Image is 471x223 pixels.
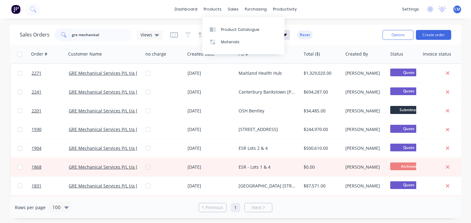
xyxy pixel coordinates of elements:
span: Views [140,32,152,38]
div: OSH Bentley [239,108,296,114]
div: purchasing [242,5,270,14]
a: dashboard [171,5,201,14]
span: 1831 [32,183,41,189]
a: GRE Mechanical Services P/L t/a [PERSON_NAME] & [PERSON_NAME] [69,183,211,189]
span: Rows per page [15,204,45,211]
a: Next page [245,204,272,211]
a: Previous page [199,204,226,211]
div: $694,287.00 [304,89,339,95]
a: GRE Mechanical Services P/L t/a [PERSON_NAME] & [PERSON_NAME] [69,89,211,95]
div: Invoice status [423,51,451,57]
a: GRE Mechanical Services P/L t/a [PERSON_NAME] & [PERSON_NAME] [69,126,211,132]
span: 2241 [32,89,41,95]
div: Created Date [187,51,214,57]
div: [PERSON_NAME] [345,108,383,114]
div: [PERSON_NAME] [345,126,383,133]
span: Quote [390,125,427,133]
a: 2201 [32,102,69,120]
a: 2241 [32,83,69,101]
span: Quote [390,87,427,95]
a: GRE Mechanical Services P/L t/a [PERSON_NAME] & [PERSON_NAME] [69,164,211,170]
span: Submitted [390,106,427,114]
div: Total ($) [304,51,320,57]
div: [DATE] [188,126,234,133]
div: [STREET_ADDRESS] [239,126,296,133]
div: [PERSON_NAME] [345,183,383,189]
ul: Pagination [196,203,275,212]
div: [DATE] [188,89,234,95]
div: ESR Lots 2 & 4 [239,145,296,151]
span: 1904 [32,145,41,151]
a: Product Catalogue [202,23,284,36]
div: [DATE] [188,145,234,151]
div: [PERSON_NAME] [345,164,383,170]
a: 2271 [32,64,69,82]
a: 1831 [32,177,69,195]
div: $500,610.00 [304,145,339,151]
div: Order # [31,51,47,57]
button: Reset [297,31,313,39]
span: 1930 [32,126,41,133]
img: Factory [11,5,20,14]
h1: Sales Orders [20,32,50,38]
div: Created By [345,51,368,57]
div: $87,571.00 [304,183,339,189]
span: Archived [390,162,427,170]
a: Page 1 is your current page [231,203,240,212]
div: Materials [221,39,240,45]
div: [GEOGRAPHIC_DATA] [STREET_ADDRESS][PERSON_NAME][PERSON_NAME] [239,183,296,189]
div: [DATE] [188,164,234,170]
span: Next [252,204,261,211]
div: sales [225,5,242,14]
div: $244,970.00 [304,126,339,133]
span: 2201 [32,108,41,114]
a: GRE Mechanical Services P/L t/a [PERSON_NAME] & [PERSON_NAME] [69,70,211,76]
span: CM [454,6,460,12]
input: Search... [72,29,132,41]
span: Quote [390,144,427,151]
div: [PERSON_NAME] [345,145,383,151]
span: Quote [390,181,427,189]
div: [PERSON_NAME] [345,89,383,95]
div: Canterbury Bankstown [PERSON_NAME] [239,89,296,95]
div: products [201,5,225,14]
a: 1904 [32,139,69,158]
div: $1,329,020.00 [304,70,339,76]
div: productivity [270,5,300,14]
a: GRE Mechanical Services P/L t/a [PERSON_NAME] & [PERSON_NAME] [69,108,211,114]
div: ESR - Lots 1 & 4 [239,164,296,170]
div: [DATE] [188,183,234,189]
span: 1868 [32,164,41,170]
div: Status [390,51,403,57]
span: 2271 [32,70,41,76]
div: $34,485.00 [304,108,339,114]
a: 1868 [32,158,69,176]
div: [DATE] [188,108,234,114]
a: 1824 [32,196,69,214]
div: Product Catalogue [221,27,259,32]
span: Previous [205,204,223,211]
div: [DATE] [188,70,234,76]
button: Create order [416,30,451,40]
a: Materials [202,36,284,48]
div: $0.00 [304,164,339,170]
span: Quote [390,69,427,76]
div: settings [399,5,422,14]
a: GRE Mechanical Services P/L t/a [PERSON_NAME] & [PERSON_NAME] [69,145,211,151]
div: no charge [145,51,166,57]
a: 1930 [32,120,69,139]
button: Options [382,30,413,40]
div: Customer Name [68,51,102,57]
div: [PERSON_NAME] [345,70,383,76]
div: Maitland Health Hub [239,70,296,76]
